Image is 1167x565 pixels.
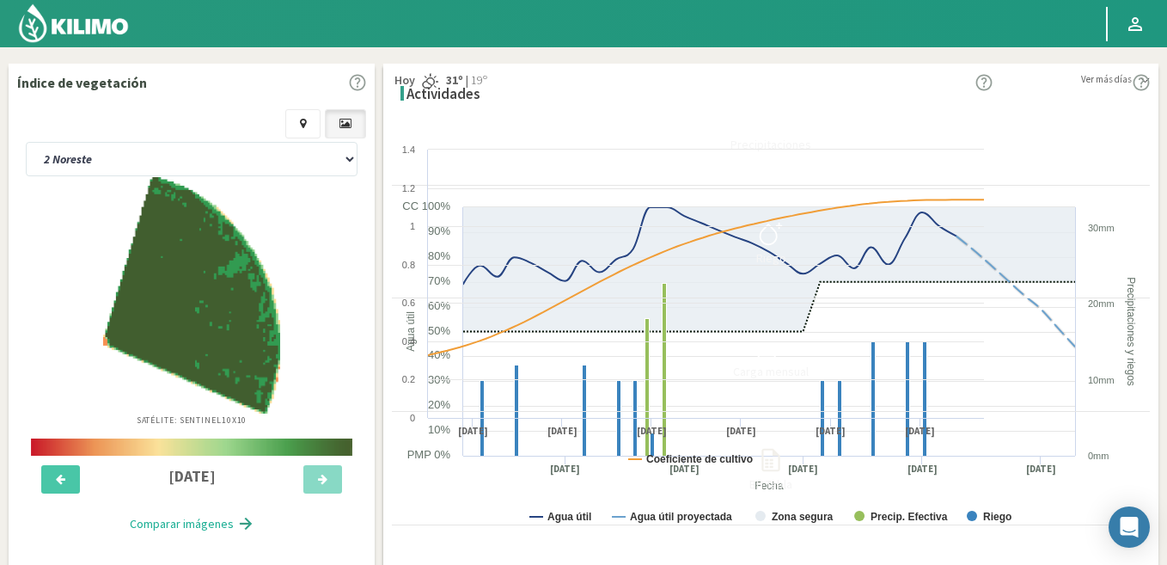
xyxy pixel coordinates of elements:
[402,336,415,347] text: 0.4
[137,414,247,427] p: Satélite: Sentinel
[816,425,846,438] text: [DATE]
[31,439,352,456] img: scale
[637,425,667,438] text: [DATE]
[410,221,415,231] text: 1
[392,72,1150,186] button: Precipitaciones
[1109,507,1150,548] div: Open Intercom Messenger
[402,374,415,384] text: 0.2
[402,298,415,308] text: 0.6
[17,3,130,44] img: Kilimo
[397,138,1145,150] div: Precipitaciones
[458,425,488,438] text: [DATE]
[17,72,147,93] p: Índice de vegetación
[402,144,415,155] text: 1.4
[410,413,415,423] text: 0
[547,425,577,438] text: [DATE]
[646,453,753,465] text: Coeficiente de cultivo
[222,415,247,426] span: 10X10
[905,425,935,438] text: [DATE]
[726,425,756,438] text: [DATE]
[109,468,275,485] h4: [DATE]
[103,177,280,414] img: aba62edc-c499-4d1d-922a-7b2e0550213c_-_sentinel_-_2025-09-03.png
[406,86,480,102] h4: Actividades
[402,183,415,193] text: 1.2
[402,260,415,270] text: 0.8
[113,507,272,541] button: Comparar imágenes
[397,478,1145,490] div: BH Tabla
